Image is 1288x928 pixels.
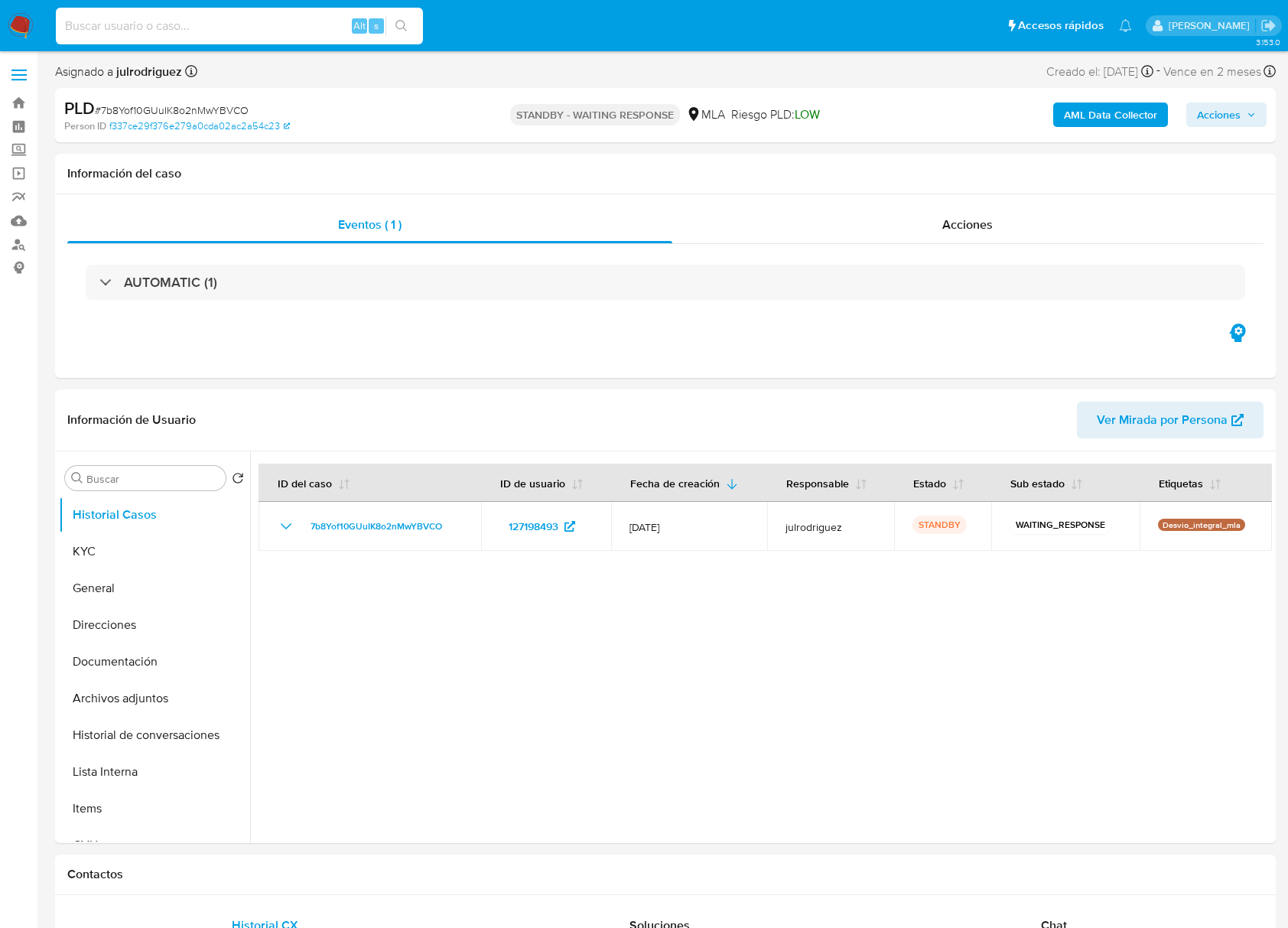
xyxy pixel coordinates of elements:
div: AUTOMATIC (1) [86,265,1245,300]
h3: AUTOMATIC (1) [124,274,217,291]
span: Asignado a [55,63,182,80]
button: General [59,570,250,607]
a: Salir [1260,18,1277,34]
span: Ver Mirada por Persona [1097,402,1228,438]
button: Historial Casos [59,497,250,533]
button: CVU [59,827,250,864]
button: Direcciones [59,607,250,643]
div: MLA [686,106,725,123]
button: Buscar [71,472,83,484]
button: Acciones [1186,103,1267,127]
span: Eventos ( 1 ) [338,216,402,233]
p: STANDBY - WAITING RESPONSE [510,104,680,125]
span: Acciones [1197,103,1241,127]
b: PLD [64,96,95,120]
button: AML Data Collector [1053,103,1168,127]
span: LOW [795,106,820,123]
b: julrodriguez [113,63,182,80]
span: Riesgo PLD: [731,106,820,123]
b: AML Data Collector [1064,103,1157,127]
a: Notificaciones [1119,19,1132,32]
input: Buscar [86,472,220,486]
input: Buscar usuario o caso... [56,16,423,36]
span: Alt [353,18,366,33]
h1: Contactos [67,867,1264,882]
a: f337ce29f376e279a0cda02ac2a54c23 [109,119,290,133]
button: Ver Mirada por Persona [1077,402,1264,438]
span: Acciones [942,216,993,233]
button: KYC [59,533,250,570]
div: Creado el: [DATE] [1046,61,1153,82]
span: # 7b8Yof10GUuIK8o2nMwYBVCO [95,103,249,118]
button: Lista Interna [59,754,250,790]
button: Volver al orden por defecto [232,472,244,489]
span: s [374,18,379,33]
button: search-icon [385,15,417,37]
button: Documentación [59,643,250,680]
h1: Información del caso [67,166,1264,181]
button: Items [59,790,250,827]
b: Person ID [64,119,106,133]
button: Historial de conversaciones [59,717,250,754]
span: - [1156,61,1160,82]
button: Archivos adjuntos [59,680,250,717]
h1: Información de Usuario [67,412,196,428]
p: julieta.rodriguez@mercadolibre.com [1169,18,1255,33]
span: Accesos rápidos [1018,18,1104,34]
span: Vence en 2 meses [1163,63,1261,80]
